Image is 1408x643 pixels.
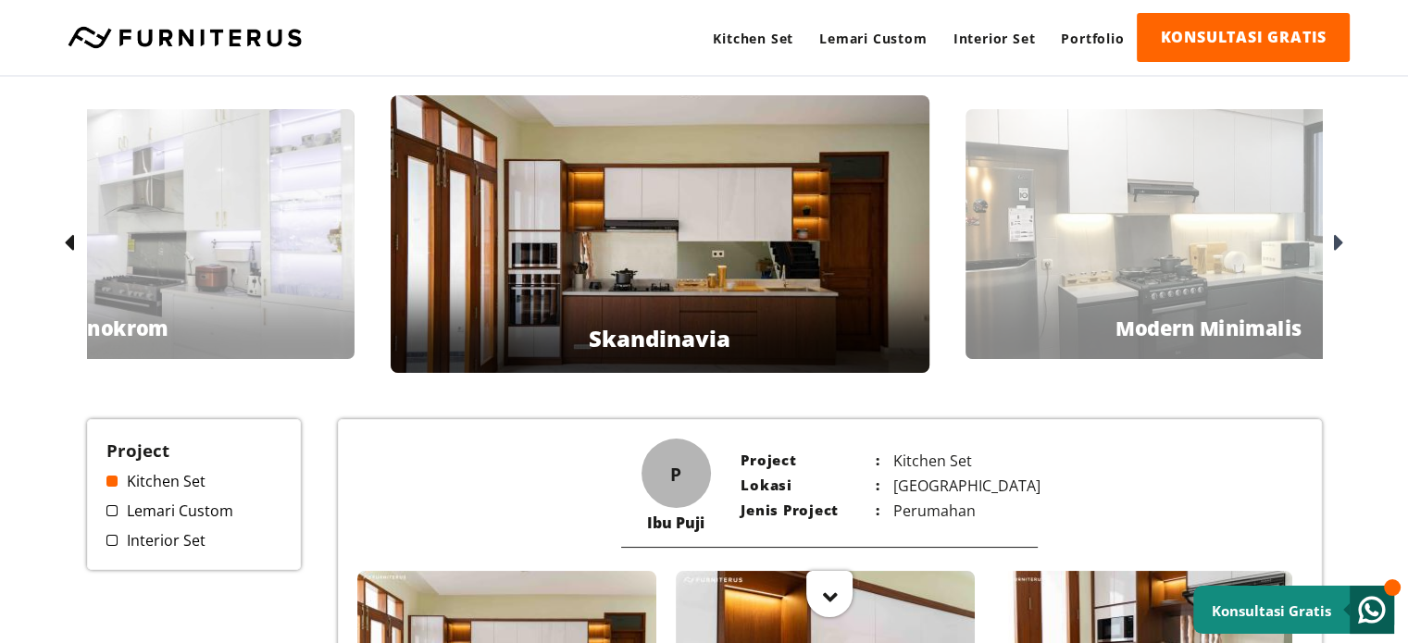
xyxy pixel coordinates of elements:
[941,13,1049,64] a: Interior Set
[1212,601,1331,620] small: Konsultasi Gratis
[741,476,879,496] p: Lokasi
[806,13,940,64] a: Lemari Custom
[741,451,879,471] p: Project
[741,501,879,521] p: Jenis Project
[879,501,1018,521] p: Perumahan
[642,513,711,533] div: Ibu Puji
[106,439,282,462] h3: Project
[1048,13,1137,64] a: Portfolio
[1137,13,1350,62] a: KONSULTASI GRATIS
[700,13,806,64] a: Kitchen Set
[879,476,1018,496] p: [GEOGRAPHIC_DATA]
[106,501,282,521] a: Lemari Custom
[589,323,730,353] p: Skandinavia
[670,461,681,486] span: P
[56,314,168,341] p: Monokrom
[1193,586,1394,634] a: Konsultasi Gratis
[106,530,282,550] a: Interior Set
[106,471,282,491] a: Kitchen Set
[879,451,1018,471] p: Kitchen Set
[1115,314,1301,341] p: Modern Minimalis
